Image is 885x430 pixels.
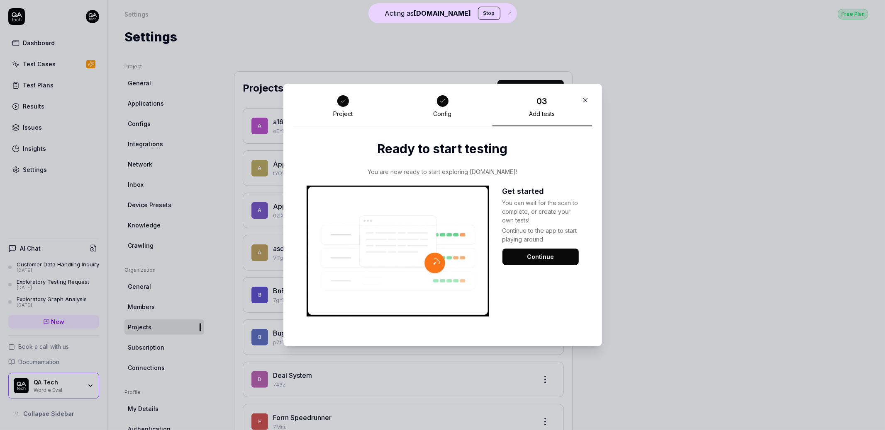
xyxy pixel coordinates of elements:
button: Close Modal [579,94,592,107]
h3: Get started [502,186,579,197]
h2: Ready to start testing [307,140,579,158]
div: Add tests [529,110,555,118]
div: Config [434,110,452,118]
div: Continue to the app to start playing around [502,225,579,244]
button: Continue [502,249,579,265]
div: You are now ready to start exploring [DOMAIN_NAME]! [352,168,533,176]
div: You can wait for the scan to complete, or create your own tests! [502,197,579,225]
button: Stop [478,7,500,20]
div: 03 [537,95,548,107]
div: Project [333,110,353,118]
